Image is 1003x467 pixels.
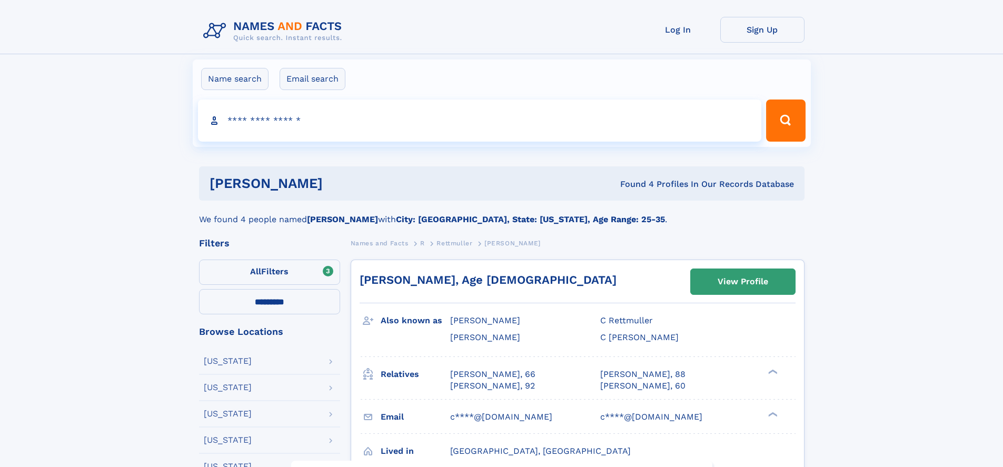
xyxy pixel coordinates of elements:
[420,236,425,250] a: R
[766,411,778,418] div: ❯
[307,214,378,224] b: [PERSON_NAME]
[600,315,653,325] span: C Rettmuller
[436,236,472,250] a: Rettmuller
[250,266,261,276] span: All
[199,17,351,45] img: Logo Names and Facts
[280,68,345,90] label: Email search
[381,365,450,383] h3: Relatives
[199,260,340,285] label: Filters
[199,239,340,248] div: Filters
[691,269,795,294] a: View Profile
[718,270,768,294] div: View Profile
[381,408,450,426] h3: Email
[381,442,450,460] h3: Lived in
[471,178,794,190] div: Found 4 Profiles In Our Records Database
[420,240,425,247] span: R
[450,380,535,392] a: [PERSON_NAME], 92
[210,177,472,190] h1: [PERSON_NAME]
[204,383,252,392] div: [US_STATE]
[381,312,450,330] h3: Also known as
[198,100,762,142] input: search input
[600,380,686,392] a: [PERSON_NAME], 60
[720,17,805,43] a: Sign Up
[360,273,617,286] a: [PERSON_NAME], Age [DEMOGRAPHIC_DATA]
[766,368,778,375] div: ❯
[351,236,409,250] a: Names and Facts
[450,332,520,342] span: [PERSON_NAME]
[600,369,686,380] a: [PERSON_NAME], 88
[204,436,252,444] div: [US_STATE]
[199,201,805,226] div: We found 4 people named with .
[436,240,472,247] span: Rettmuller
[484,240,541,247] span: [PERSON_NAME]
[600,332,679,342] span: C [PERSON_NAME]
[396,214,665,224] b: City: [GEOGRAPHIC_DATA], State: [US_STATE], Age Range: 25-35
[766,100,805,142] button: Search Button
[450,315,520,325] span: [PERSON_NAME]
[201,68,269,90] label: Name search
[204,410,252,418] div: [US_STATE]
[204,357,252,365] div: [US_STATE]
[199,327,340,336] div: Browse Locations
[450,446,631,456] span: [GEOGRAPHIC_DATA], [GEOGRAPHIC_DATA]
[450,369,535,380] a: [PERSON_NAME], 66
[636,17,720,43] a: Log In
